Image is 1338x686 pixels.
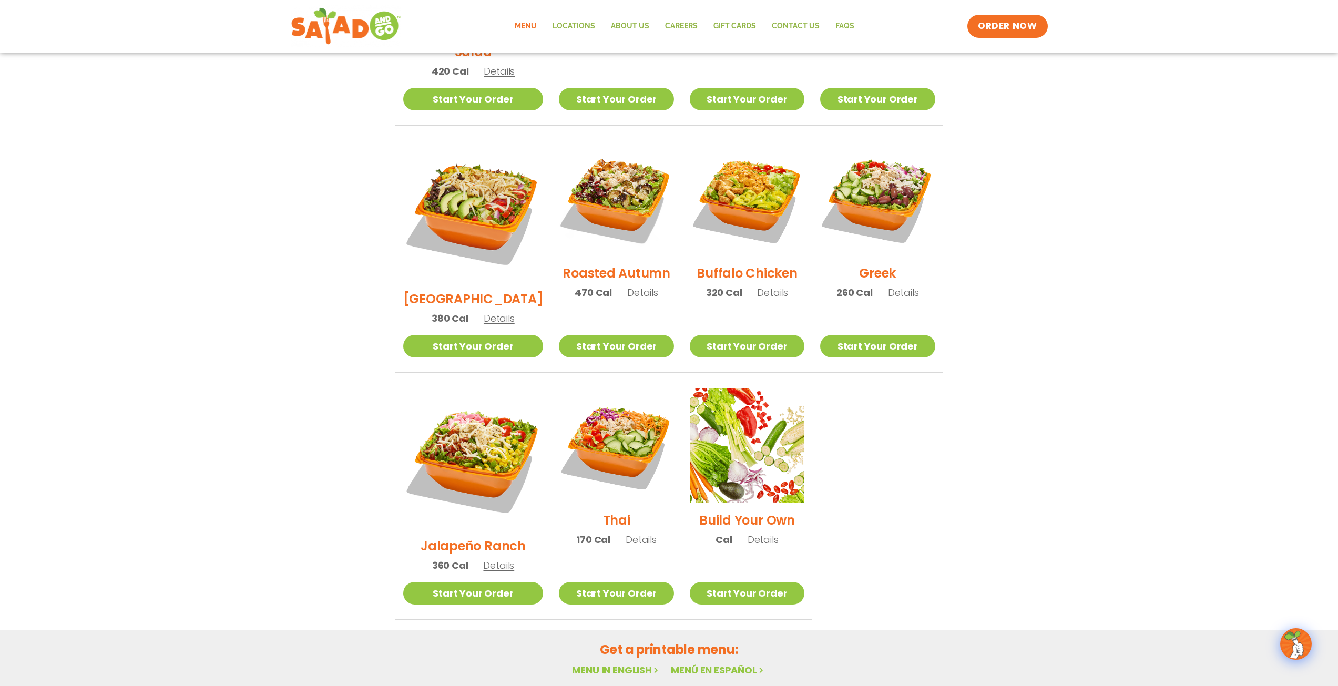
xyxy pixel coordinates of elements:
[836,285,873,300] span: 260 Cal
[967,15,1047,38] a: ORDER NOW
[690,88,804,110] a: Start Your Order
[403,335,544,357] a: Start Your Order
[559,141,673,256] img: Product photo for Roasted Autumn Salad
[690,141,804,256] img: Product photo for Buffalo Chicken Salad
[978,20,1037,33] span: ORDER NOW
[820,141,935,256] img: Product photo for Greek Salad
[757,286,788,299] span: Details
[576,533,610,547] span: 170 Cal
[764,14,828,38] a: Contact Us
[559,388,673,503] img: Product photo for Thai Salad
[748,533,779,546] span: Details
[563,264,670,282] h2: Roasted Autumn
[484,65,515,78] span: Details
[572,663,660,677] a: Menu in English
[1281,629,1311,659] img: wpChatIcon
[507,14,545,38] a: Menu
[403,88,544,110] a: Start Your Order
[403,290,544,308] h2: [GEOGRAPHIC_DATA]
[706,14,764,38] a: GIFT CARDS
[828,14,862,38] a: FAQs
[403,388,544,529] img: Product photo for Jalapeño Ranch Salad
[888,286,919,299] span: Details
[559,335,673,357] a: Start Your Order
[559,88,673,110] a: Start Your Order
[690,582,804,605] a: Start Your Order
[690,388,804,503] img: Product photo for Build Your Own
[699,511,795,529] h2: Build Your Own
[627,286,658,299] span: Details
[403,582,544,605] a: Start Your Order
[716,533,732,547] span: Cal
[671,663,765,677] a: Menú en español
[603,14,657,38] a: About Us
[432,311,468,325] span: 380 Cal
[859,264,896,282] h2: Greek
[483,559,514,572] span: Details
[657,14,706,38] a: Careers
[626,533,657,546] span: Details
[603,511,630,529] h2: Thai
[559,582,673,605] a: Start Your Order
[507,14,862,38] nav: Menu
[395,640,943,659] h2: Get a printable menu:
[820,88,935,110] a: Start Your Order
[432,64,469,78] span: 420 Cal
[706,285,742,300] span: 320 Cal
[690,335,804,357] a: Start Your Order
[545,14,603,38] a: Locations
[291,5,402,47] img: new-SAG-logo-768×292
[432,558,468,572] span: 360 Cal
[484,312,515,325] span: Details
[403,141,544,282] img: Product photo for BBQ Ranch Salad
[575,285,612,300] span: 470 Cal
[421,537,526,555] h2: Jalapeño Ranch
[697,264,797,282] h2: Buffalo Chicken
[820,335,935,357] a: Start Your Order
